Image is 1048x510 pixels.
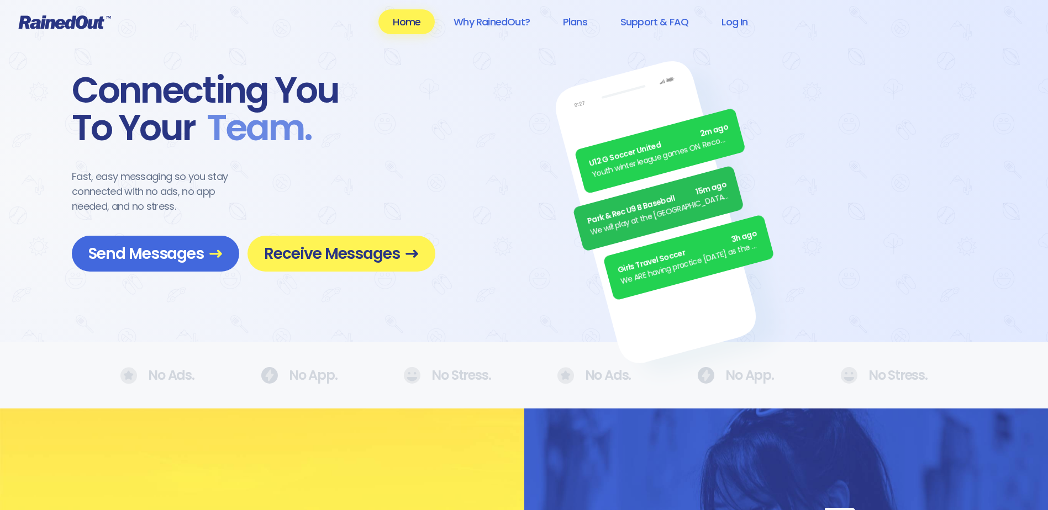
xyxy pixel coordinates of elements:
[591,132,733,181] div: Youth winter league games ON. Recommend running shoes/sneakers for players as option for footwear.
[378,9,435,34] a: Home
[557,367,631,384] div: No Ads.
[730,228,758,246] span: 3h ago
[557,367,574,384] img: No Ads.
[120,367,194,384] div: No Ads.
[247,236,435,272] a: Receive Messages
[840,367,857,384] img: No Ads.
[617,228,759,277] div: Girls Travel Soccer
[261,367,278,384] img: No Ads.
[120,367,137,384] img: No Ads.
[699,121,730,140] span: 2m ago
[619,239,761,288] div: We ARE having practice [DATE] as the sun is finally out.
[589,190,731,238] div: We will play at the [GEOGRAPHIC_DATA]. Wear white, be at the field by 5pm.
[606,9,703,34] a: Support & FAQ
[697,367,714,384] img: No Ads.
[549,9,602,34] a: Plans
[840,367,928,384] div: No Stress.
[264,244,419,263] span: Receive Messages
[72,236,239,272] a: Send Messages
[588,121,730,170] div: U12 G Soccer United
[586,179,728,227] div: Park & Rec U9 B Baseball
[261,367,338,384] div: No App.
[72,72,435,147] div: Connecting You To Your
[403,367,420,384] img: No Ads.
[439,9,544,34] a: Why RainedOut?
[72,169,249,214] div: Fast, easy messaging so you stay connected with no ads, no app needed, and no stress.
[403,367,491,384] div: No Stress.
[196,109,312,147] span: Team .
[707,9,762,34] a: Log In
[88,244,223,263] span: Send Messages
[697,367,774,384] div: No App.
[694,179,728,198] span: 15m ago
